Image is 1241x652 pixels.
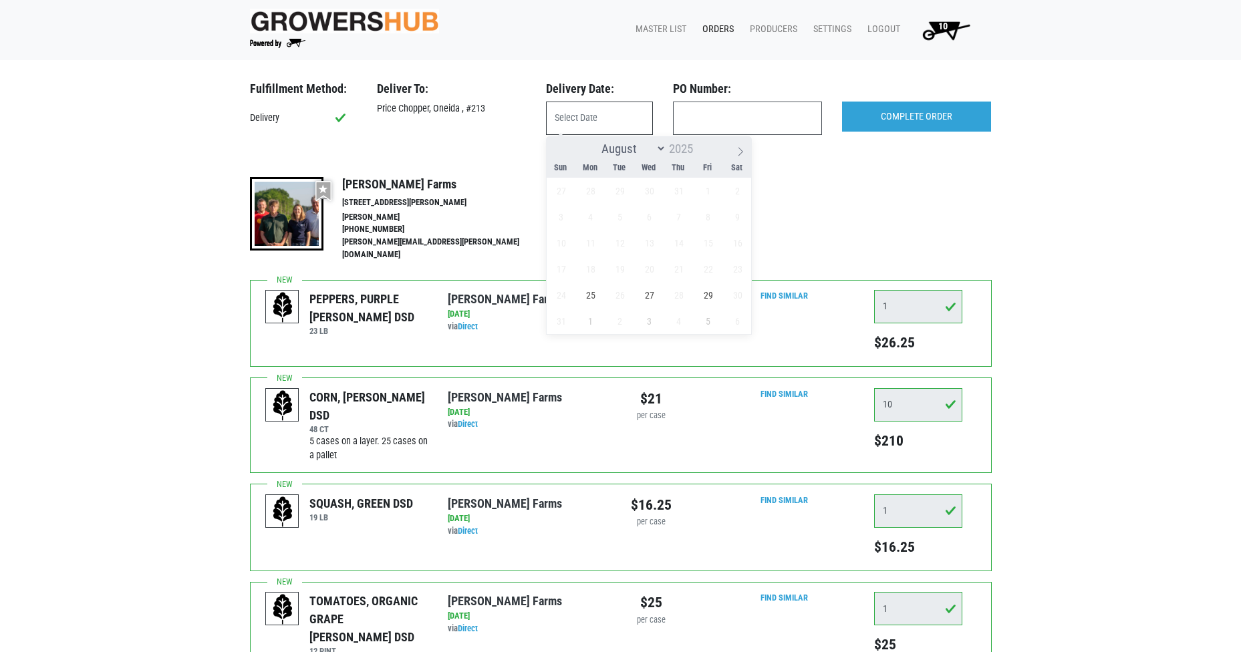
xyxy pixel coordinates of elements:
[548,204,574,230] span: August 3, 2025
[309,512,413,522] h6: 19 LB
[842,102,991,132] input: COMPLETE ORDER
[666,308,692,334] span: September 4, 2025
[266,593,299,626] img: placeholder-variety-43d6402dacf2d531de610a020419775a.svg
[309,326,428,336] h6: 23 LB
[448,525,610,538] div: via
[448,390,562,404] a: [PERSON_NAME] Farms
[367,102,536,116] div: Price Chopper, Oneida , #213
[695,204,721,230] span: August 8, 2025
[577,256,603,282] span: August 18, 2025
[448,418,610,431] div: via
[342,211,548,224] li: [PERSON_NAME]
[266,389,299,422] img: placeholder-variety-43d6402dacf2d531de610a020419775a.svg
[266,495,299,528] img: placeholder-variety-43d6402dacf2d531de610a020419775a.svg
[266,291,299,324] img: placeholder-variety-43d6402dacf2d531de610a020419775a.svg
[448,308,610,321] div: [DATE]
[874,334,962,351] h5: $26.25
[722,164,752,172] span: Sat
[695,282,721,308] span: August 29, 2025
[577,230,603,256] span: August 11, 2025
[548,308,574,334] span: August 31, 2025
[607,308,633,334] span: September 2, 2025
[666,230,692,256] span: August 14, 2025
[546,164,575,172] span: Sun
[874,494,962,528] input: Qty
[309,388,428,424] div: CORN, [PERSON_NAME] DSD
[636,256,662,282] span: August 20, 2025
[695,256,721,282] span: August 22, 2025
[636,178,662,204] span: July 30, 2025
[631,494,672,516] div: $16.25
[634,164,664,172] span: Wed
[631,388,672,410] div: $21
[636,230,662,256] span: August 13, 2025
[761,593,808,603] a: Find Similar
[636,308,662,334] span: September 3, 2025
[342,223,548,236] li: [PHONE_NUMBER]
[342,177,548,192] h4: [PERSON_NAME] Farms
[761,291,808,301] a: Find Similar
[666,256,692,282] span: August 21, 2025
[692,17,739,42] a: Orders
[309,290,428,326] div: PEPPERS, PURPLE [PERSON_NAME] DSD
[595,140,666,157] select: Month
[695,308,721,334] span: September 5, 2025
[342,196,548,209] li: [STREET_ADDRESS][PERSON_NAME]
[607,282,633,308] span: August 26, 2025
[577,178,603,204] span: July 28, 2025
[724,204,750,230] span: August 9, 2025
[309,436,428,462] span: 5 cases on a layer. 25 cases on a pallet
[448,321,610,333] div: via
[448,292,562,306] a: [PERSON_NAME] Farms
[673,81,822,96] h3: PO Number:
[761,389,808,399] a: Find Similar
[548,178,574,204] span: July 27, 2025
[739,17,803,42] a: Producers
[309,592,428,646] div: TOMATOES, ORGANIC GRAPE [PERSON_NAME] DSD
[631,592,672,613] div: $25
[309,424,428,434] h6: 48 CT
[448,406,610,419] div: [DATE]
[693,164,722,172] span: Fri
[938,21,948,32] span: 10
[636,204,662,230] span: August 6, 2025
[250,177,323,251] img: thumbnail-8a08f3346781c529aa742b86dead986c.jpg
[548,256,574,282] span: August 17, 2025
[575,164,605,172] span: Mon
[546,102,653,135] input: Select Date
[761,495,808,505] a: Find Similar
[250,81,357,96] h3: Fulfillment Method:
[250,39,305,48] img: Powered by Big Wheelbarrow
[548,282,574,308] span: August 24, 2025
[724,178,750,204] span: August 2, 2025
[548,230,574,256] span: August 10, 2025
[724,256,750,282] span: August 23, 2025
[636,282,662,308] span: August 27, 2025
[695,178,721,204] span: August 1, 2025
[607,230,633,256] span: August 12, 2025
[577,282,603,308] span: August 25, 2025
[448,610,610,623] div: [DATE]
[342,236,548,261] li: [PERSON_NAME][EMAIL_ADDRESS][PERSON_NAME][DOMAIN_NAME]
[874,290,962,323] input: Qty
[448,594,562,608] a: [PERSON_NAME] Farms
[916,17,976,43] img: Cart
[577,308,603,334] span: September 1, 2025
[666,282,692,308] span: August 28, 2025
[605,164,634,172] span: Tue
[625,17,692,42] a: Master List
[607,204,633,230] span: August 5, 2025
[458,526,478,536] a: Direct
[695,230,721,256] span: August 15, 2025
[607,178,633,204] span: July 29, 2025
[607,256,633,282] span: August 19, 2025
[666,178,692,204] span: July 31, 2025
[664,164,693,172] span: Thu
[874,538,962,556] h5: $16.25
[666,204,692,230] span: August 7, 2025
[724,308,750,334] span: September 6, 2025
[546,81,653,96] h3: Delivery Date:
[724,230,750,256] span: August 16, 2025
[803,17,857,42] a: Settings
[631,516,672,528] div: per case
